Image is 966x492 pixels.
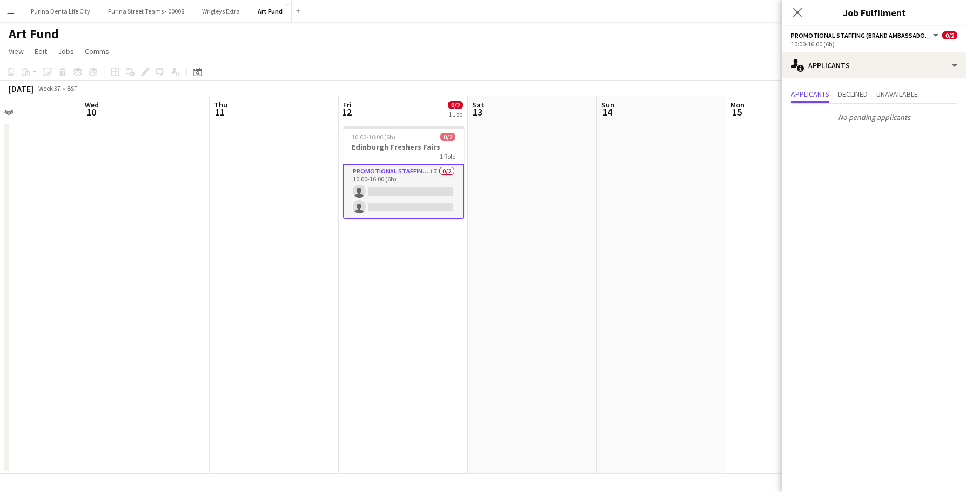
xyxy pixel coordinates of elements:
[85,100,99,110] span: Wed
[440,152,455,160] span: 1 Role
[838,90,868,98] span: Declined
[30,44,51,58] a: Edit
[214,100,227,110] span: Thu
[942,31,957,39] span: 0/2
[730,100,744,110] span: Mon
[58,46,74,56] span: Jobs
[471,106,484,118] span: 13
[212,106,227,118] span: 11
[601,100,614,110] span: Sun
[53,44,78,58] a: Jobs
[782,5,966,19] h3: Job Fulfilment
[249,1,292,22] button: Art Fund
[341,106,352,118] span: 12
[9,46,24,56] span: View
[343,142,464,152] h3: Edinburgh Freshers Fairs
[791,31,940,39] button: Promotional Staffing (Brand Ambassadors)
[440,133,455,141] span: 0/2
[9,83,33,94] div: [DATE]
[193,1,249,22] button: Wrigleys Extra
[85,46,109,56] span: Comms
[83,106,99,118] span: 10
[600,106,614,118] span: 14
[99,1,193,22] button: Purina Street Teams - 00008
[343,126,464,219] app-job-card: 10:00-16:00 (6h)0/2Edinburgh Freshers Fairs1 RolePromotional Staffing (Brand Ambassadors)1I0/210:...
[343,164,464,219] app-card-role: Promotional Staffing (Brand Ambassadors)1I0/210:00-16:00 (6h)
[782,52,966,78] div: Applicants
[67,84,78,92] div: BST
[448,110,462,118] div: 1 Job
[791,31,931,39] span: Promotional Staffing (Brand Ambassadors)
[791,40,957,48] div: 10:00-16:00 (6h)
[876,90,918,98] span: Unavailable
[35,46,47,56] span: Edit
[4,44,28,58] a: View
[448,101,463,109] span: 0/2
[791,90,829,98] span: Applicants
[22,1,99,22] button: Purina Denta Life City
[782,108,966,126] p: No pending applicants
[729,106,744,118] span: 15
[352,133,395,141] span: 10:00-16:00 (6h)
[9,26,59,42] h1: Art Fund
[472,100,484,110] span: Sat
[81,44,113,58] a: Comms
[36,84,63,92] span: Week 37
[343,100,352,110] span: Fri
